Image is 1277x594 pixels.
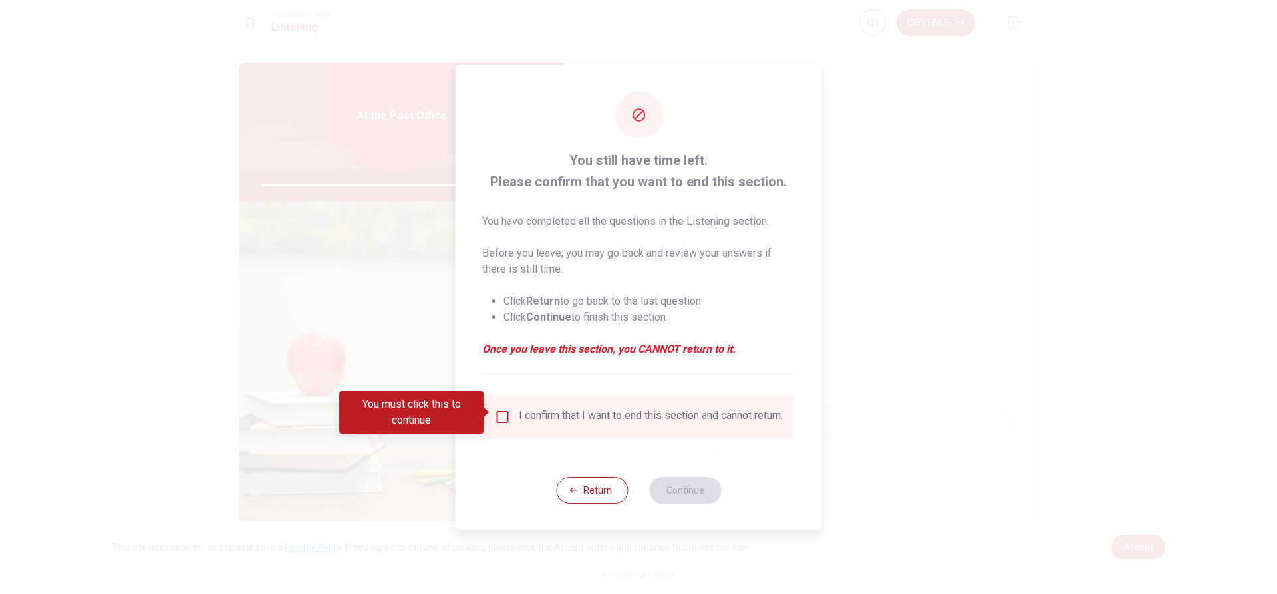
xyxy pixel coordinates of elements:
span: You must click this to continue [495,409,511,425]
strong: Return [526,295,560,307]
em: Once you leave this section, you CANNOT return to it. [482,341,795,357]
button: Continue [649,477,721,504]
button: Return [556,477,628,504]
p: You have completed all the questions in the Listening section. [482,214,795,229]
span: You still have time left. Please confirm that you want to end this section. [482,150,795,192]
li: Click to finish this section. [503,309,795,325]
strong: Continue [526,311,571,323]
div: You must click this to continue [339,391,484,434]
p: Before you leave, you may go back and review your answers if there is still time. [482,245,795,277]
div: I confirm that I want to end this section and cannot return. [519,409,783,425]
li: Click to go back to the last question [503,293,795,309]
